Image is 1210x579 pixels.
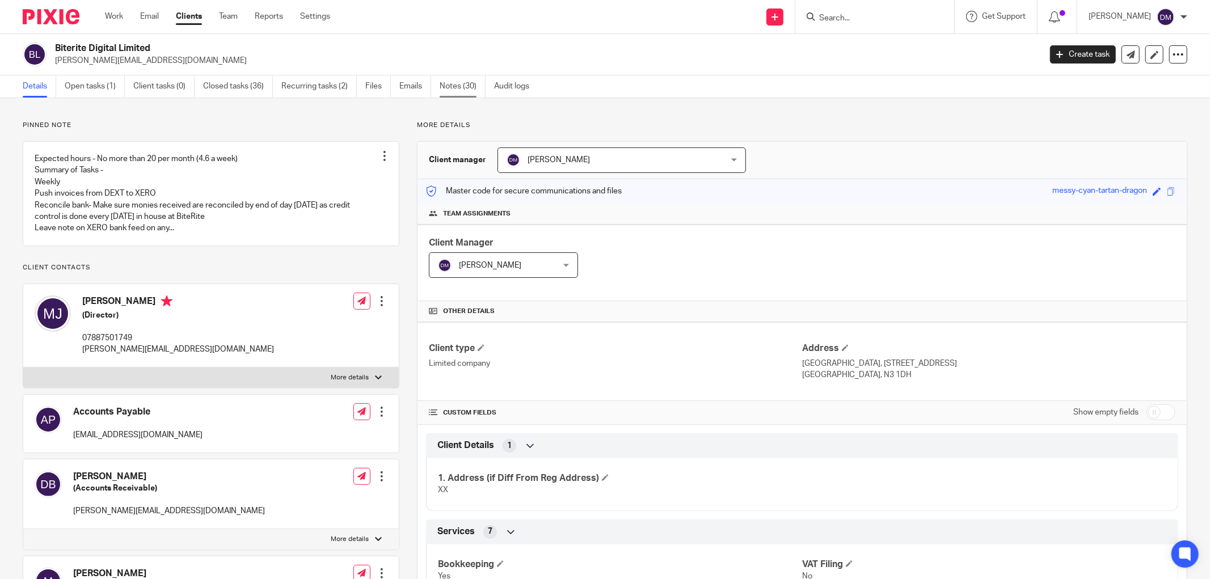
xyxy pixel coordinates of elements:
[802,358,1175,369] p: [GEOGRAPHIC_DATA], [STREET_ADDRESS]
[440,75,486,98] a: Notes (30)
[23,263,399,272] p: Client contacts
[1052,185,1147,198] div: messy-cyan-tartan-dragon
[494,75,538,98] a: Audit logs
[802,559,1166,570] h4: VAT Filing
[459,261,521,269] span: [PERSON_NAME]
[35,471,62,498] img: svg%3E
[507,153,520,167] img: svg%3E
[65,75,125,98] a: Open tasks (1)
[161,295,172,307] i: Primary
[365,75,391,98] a: Files
[281,75,357,98] a: Recurring tasks (2)
[140,11,159,22] a: Email
[331,373,369,382] p: More details
[426,185,622,197] p: Master code for secure communications and files
[82,332,274,344] p: 07887501749
[255,11,283,22] a: Reports
[429,343,802,354] h4: Client type
[429,154,486,166] h3: Client manager
[82,310,274,321] h5: (Director)
[300,11,330,22] a: Settings
[802,369,1175,381] p: [GEOGRAPHIC_DATA], N3 1DH
[82,295,274,310] h4: [PERSON_NAME]
[73,505,265,517] p: [PERSON_NAME][EMAIL_ADDRESS][DOMAIN_NAME]
[23,75,56,98] a: Details
[438,486,448,494] span: XX
[437,526,475,538] span: Services
[438,472,802,484] h4: 1. Address (if Diff From Reg Address)
[1073,407,1139,418] label: Show empty fields
[1157,8,1175,26] img: svg%3E
[443,209,511,218] span: Team assignments
[73,471,265,483] h4: [PERSON_NAME]
[73,406,203,418] h4: Accounts Payable
[818,14,920,24] input: Search
[399,75,431,98] a: Emails
[507,440,512,451] span: 1
[219,11,238,22] a: Team
[331,535,369,544] p: More details
[429,238,494,247] span: Client Manager
[437,439,494,451] span: Client Details
[23,43,47,66] img: svg%3E
[35,406,62,433] img: svg%3E
[55,55,1033,66] p: [PERSON_NAME][EMAIL_ADDRESS][DOMAIN_NAME]
[1050,45,1116,64] a: Create task
[982,12,1026,20] span: Get Support
[438,259,452,272] img: svg%3E
[488,526,492,537] span: 7
[429,358,802,369] p: Limited company
[429,408,802,417] h4: CUSTOM FIELDS
[443,307,495,316] span: Other details
[73,429,203,441] p: [EMAIL_ADDRESS][DOMAIN_NAME]
[528,156,590,164] span: [PERSON_NAME]
[438,559,802,570] h4: Bookkeeping
[1089,11,1151,22] p: [PERSON_NAME]
[203,75,273,98] a: Closed tasks (36)
[802,343,1175,354] h4: Address
[73,483,265,494] h5: (Accounts Receivable)
[35,295,71,332] img: svg%3E
[417,121,1187,130] p: More details
[105,11,123,22] a: Work
[23,9,79,24] img: Pixie
[176,11,202,22] a: Clients
[82,344,274,355] p: [PERSON_NAME][EMAIL_ADDRESS][DOMAIN_NAME]
[133,75,195,98] a: Client tasks (0)
[23,121,399,130] p: Pinned note
[55,43,837,54] h2: Biterite Digital Limited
